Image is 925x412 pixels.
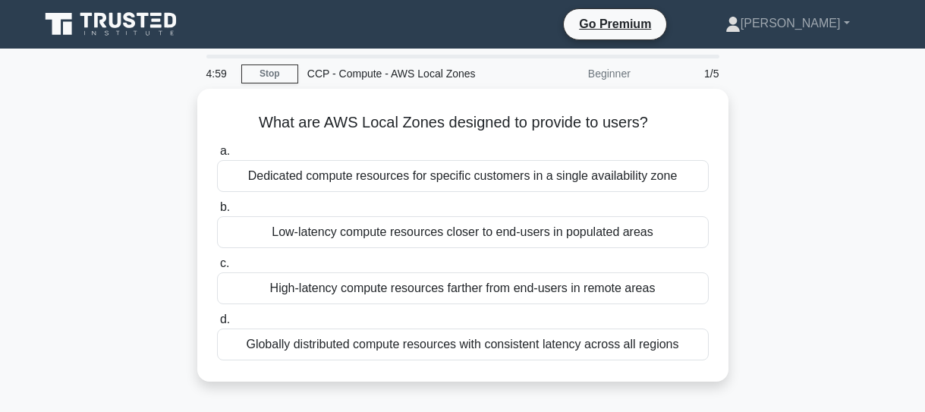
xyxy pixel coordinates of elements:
div: Dedicated compute resources for specific customers in a single availability zone [217,160,709,192]
a: Stop [241,64,298,83]
span: a. [220,144,230,157]
span: b. [220,200,230,213]
a: [PERSON_NAME] [689,8,886,39]
div: Beginner [507,58,640,89]
div: 4:59 [197,58,241,89]
div: High-latency compute resources farther from end-users in remote areas [217,272,709,304]
a: Go Premium [570,14,660,33]
h5: What are AWS Local Zones designed to provide to users? [216,113,710,133]
div: Globally distributed compute resources with consistent latency across all regions [217,329,709,360]
span: c. [220,256,229,269]
div: 1/5 [640,58,728,89]
div: CCP - Compute - AWS Local Zones [298,58,507,89]
div: Low-latency compute resources closer to end-users in populated areas [217,216,709,248]
span: d. [220,313,230,326]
